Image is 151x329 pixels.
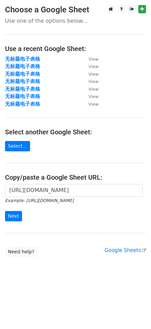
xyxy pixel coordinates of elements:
small: View [89,102,99,107]
small: View [89,64,99,69]
a: View [82,101,99,107]
small: View [89,57,99,62]
a: 无标题电子表格 [5,63,40,69]
a: View [82,63,99,69]
small: View [89,79,99,84]
small: View [89,87,99,92]
a: 无标题电子表格 [5,86,40,92]
a: 无标题电子表格 [5,101,40,107]
a: View [82,71,99,77]
input: Next [5,211,22,221]
a: View [82,56,99,62]
a: 无标题电子表格 [5,78,40,84]
a: 无标题电子表格 [5,56,40,62]
a: View [82,86,99,92]
a: Select... [5,141,30,151]
small: Example: [URL][DOMAIN_NAME] [5,198,73,203]
a: 无标题电子表格 [5,71,40,77]
a: View [82,78,99,84]
h4: Copy/paste a Google Sheet URL: [5,173,146,181]
a: 无标题电子表格 [5,93,40,99]
a: Need help? [5,247,37,257]
h4: Select another Google Sheet: [5,128,146,136]
a: View [82,93,99,99]
small: View [89,94,99,99]
h4: Use a recent Google Sheet: [5,45,146,53]
a: Google Sheets [105,247,146,253]
p: Use one of the options below... [5,17,146,24]
input: Paste your Google Sheet URL here [5,184,143,197]
h3: Choose a Google Sheet [5,5,146,15]
small: View [89,72,99,77]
